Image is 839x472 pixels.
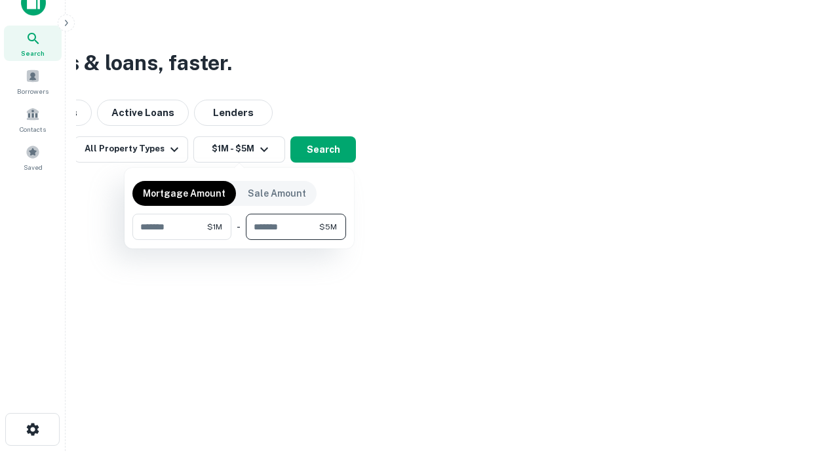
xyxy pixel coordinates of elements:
[143,186,225,201] p: Mortgage Amount
[319,221,337,233] span: $5M
[773,367,839,430] iframe: Chat Widget
[237,214,241,240] div: -
[248,186,306,201] p: Sale Amount
[207,221,222,233] span: $1M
